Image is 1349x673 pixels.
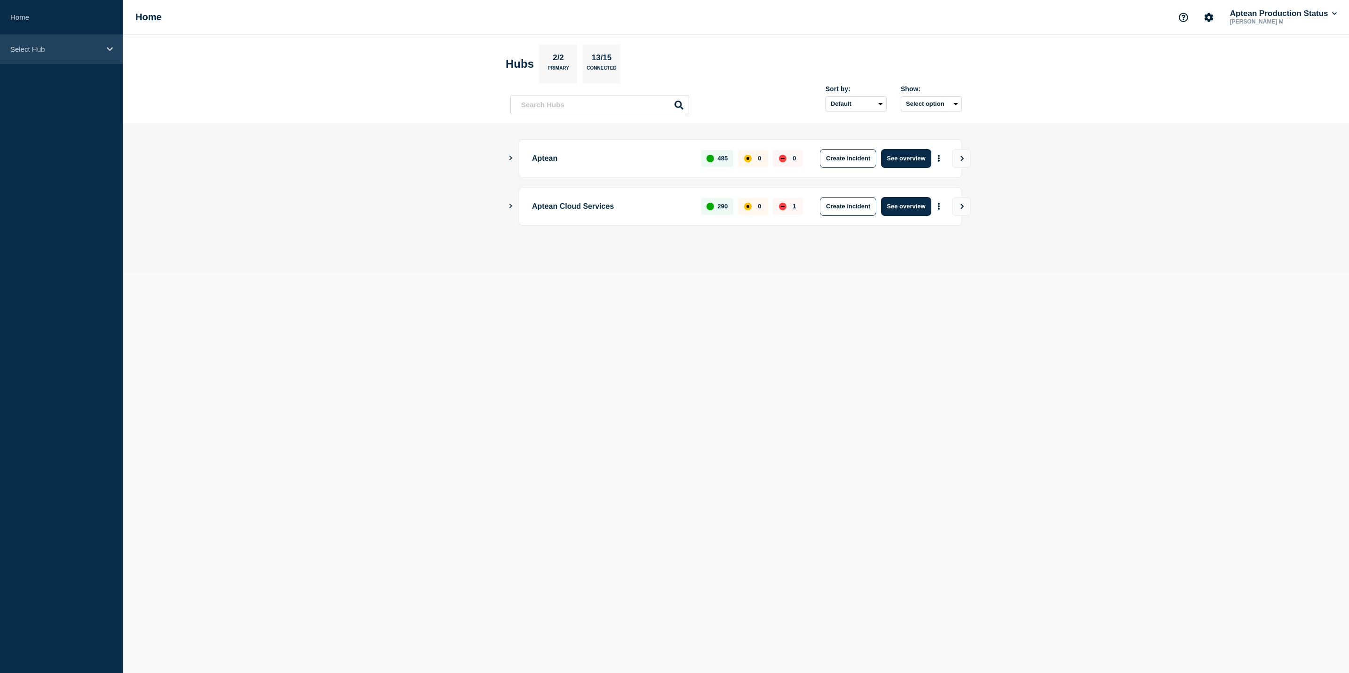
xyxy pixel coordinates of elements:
div: affected [744,155,752,162]
button: Support [1174,8,1193,27]
div: Sort by: [825,85,887,93]
button: Create incident [820,149,876,168]
button: Show Connected Hubs [508,155,513,162]
div: up [706,155,714,162]
p: 485 [718,155,728,162]
select: Sort by [825,96,887,111]
div: up [706,203,714,210]
div: Show: [901,85,962,93]
p: Select Hub [10,45,101,53]
button: Create incident [820,197,876,216]
h1: Home [135,12,162,23]
p: Connected [587,65,616,75]
p: 0 [758,203,761,210]
button: More actions [933,150,945,167]
p: 0 [793,155,796,162]
p: 290 [718,203,728,210]
p: 2/2 [549,53,568,65]
p: 0 [758,155,761,162]
button: Aptean Production Status [1228,9,1339,18]
button: Account settings [1199,8,1219,27]
div: affected [744,203,752,210]
button: View [952,149,971,168]
p: Primary [548,65,569,75]
button: View [952,197,971,216]
button: More actions [933,198,945,215]
button: See overview [881,197,931,216]
p: Aptean [532,149,690,168]
button: Select option [901,96,962,111]
button: Show Connected Hubs [508,203,513,210]
div: down [779,155,786,162]
p: Aptean Cloud Services [532,197,690,216]
input: Search Hubs [510,95,689,114]
p: 13/15 [588,53,615,65]
div: down [779,203,786,210]
h2: Hubs [506,57,534,71]
p: 1 [793,203,796,210]
p: [PERSON_NAME] M [1228,18,1326,25]
button: See overview [881,149,931,168]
